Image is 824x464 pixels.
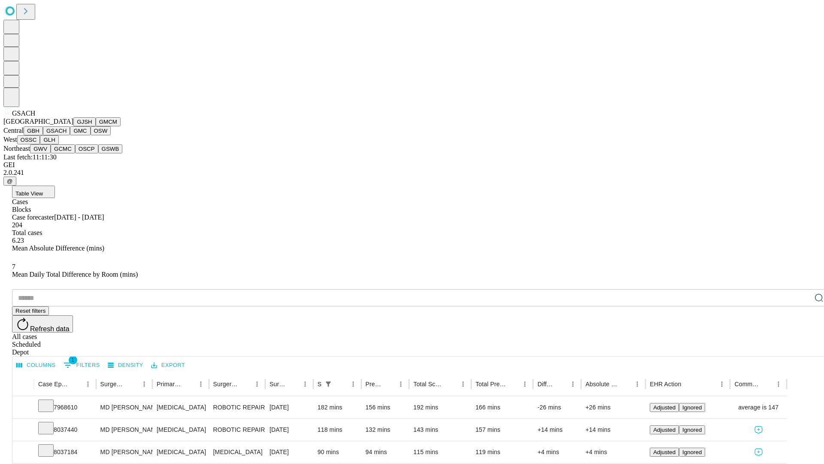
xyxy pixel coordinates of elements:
[682,449,702,455] span: Ignored
[106,359,145,372] button: Density
[413,419,467,441] div: 143 mins
[567,378,579,390] button: Menu
[585,419,641,441] div: +14 mins
[366,397,405,418] div: 156 mins
[322,378,334,390] div: 1 active filter
[619,378,631,390] button: Sort
[585,381,618,388] div: Absolute Difference
[12,263,15,270] span: 7
[91,126,111,135] button: OSW
[54,214,104,221] span: [DATE] - [DATE]
[157,397,204,418] div: [MEDICAL_DATA]
[213,397,261,418] div: ROBOTIC REPAIR INITIAL [MEDICAL_DATA] REDUCIBLE AGE [DEMOGRAPHIC_DATA] OR MORE
[383,378,395,390] button: Sort
[70,126,90,135] button: GMC
[61,358,102,372] button: Show filters
[318,441,357,463] div: 90 mins
[270,381,286,388] div: Surgery Date
[716,378,728,390] button: Menu
[96,117,121,126] button: GMCM
[734,381,759,388] div: Comments
[738,397,779,418] span: average is 147
[760,378,772,390] button: Sort
[3,161,821,169] div: GEI
[195,378,207,390] button: Menu
[413,397,467,418] div: 192 mins
[12,244,104,252] span: Mean Absolute Difference (mins)
[75,144,98,153] button: OSCP
[537,441,577,463] div: +4 mins
[3,136,17,143] span: West
[299,378,311,390] button: Menu
[14,359,58,372] button: Select columns
[12,186,55,198] button: Table View
[69,356,77,364] span: 1
[17,400,30,415] button: Expand
[3,153,57,161] span: Last fetch: 11:11:30
[7,178,13,184] span: @
[679,425,705,434] button: Ignored
[507,378,519,390] button: Sort
[476,441,529,463] div: 119 mins
[100,419,148,441] div: MD [PERSON_NAME]
[100,381,125,388] div: Surgeon Name
[157,419,204,441] div: [MEDICAL_DATA]
[12,214,54,221] span: Case forecaster
[40,135,58,144] button: GLH
[653,404,676,411] span: Adjusted
[366,381,382,388] div: Predicted In Room Duration
[100,397,148,418] div: MD [PERSON_NAME]
[3,118,73,125] span: [GEOGRAPHIC_DATA]
[17,135,40,144] button: OSSC
[650,425,679,434] button: Adjusted
[270,397,309,418] div: [DATE]
[650,381,681,388] div: EHR Action
[100,441,148,463] div: MD [PERSON_NAME]
[3,145,30,152] span: Northeast
[476,419,529,441] div: 157 mins
[318,381,321,388] div: Scheduled In Room Duration
[679,403,705,412] button: Ignored
[679,448,705,457] button: Ignored
[38,397,92,418] div: 7968610
[213,419,261,441] div: ROBOTIC REPAIR INITIAL [MEDICAL_DATA] REDUCIBLE AGE [DEMOGRAPHIC_DATA] OR MORE
[3,169,821,177] div: 2.0.241
[653,449,676,455] span: Adjusted
[537,397,577,418] div: -26 mins
[413,381,444,388] div: Total Scheduled Duration
[12,237,24,244] span: 6.23
[12,315,73,333] button: Refresh data
[38,441,92,463] div: 8037184
[347,378,359,390] button: Menu
[24,126,43,135] button: GBH
[98,144,123,153] button: GSWB
[631,378,643,390] button: Menu
[51,144,75,153] button: GCMC
[457,378,469,390] button: Menu
[287,378,299,390] button: Sort
[3,177,16,186] button: @
[682,378,694,390] button: Sort
[15,308,45,314] span: Reset filters
[270,441,309,463] div: [DATE]
[157,441,204,463] div: [MEDICAL_DATA]
[476,381,506,388] div: Total Predicted Duration
[82,378,94,390] button: Menu
[653,427,676,433] span: Adjusted
[157,381,182,388] div: Primary Service
[335,378,347,390] button: Sort
[126,378,138,390] button: Sort
[239,378,251,390] button: Sort
[251,378,263,390] button: Menu
[682,404,702,411] span: Ignored
[555,378,567,390] button: Sort
[772,378,785,390] button: Menu
[322,378,334,390] button: Show filters
[395,378,407,390] button: Menu
[270,419,309,441] div: [DATE]
[15,190,43,197] span: Table View
[17,423,30,438] button: Expand
[73,117,96,126] button: GJSH
[734,397,782,418] div: average is 147
[366,441,405,463] div: 94 mins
